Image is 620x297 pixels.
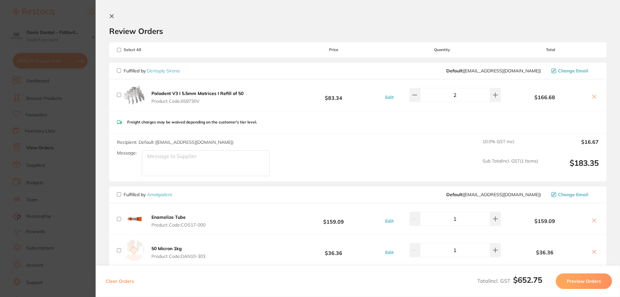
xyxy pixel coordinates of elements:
span: Product Code: COS17-000 [151,222,205,228]
p: Fulfilled by [124,68,180,73]
span: Change Email [558,68,588,73]
span: Recipient: Default ( [EMAIL_ADDRESS][DOMAIN_NAME] ) [117,139,233,145]
p: Fulfilled by [124,192,172,197]
span: Change Email [558,192,588,197]
label: Message: [117,150,137,156]
span: Sub Total Incl. GST ( 1 Items) [482,158,538,176]
button: Preview Orders [556,273,612,289]
span: info@amalgadent.com.au [446,192,541,197]
b: $652.75 [513,275,542,285]
span: Total [502,48,599,52]
b: $166.68 [502,94,587,100]
b: $159.09 [502,218,587,224]
span: Quantity [382,48,502,52]
button: Change Email [549,192,599,197]
h2: Review Orders [109,26,606,36]
b: $36.36 [285,244,382,256]
img: empty.jpg [124,240,144,260]
a: Amalgadent [147,192,172,197]
span: Price [285,48,382,52]
b: Default [446,192,462,197]
span: 10.0 % GST Incl. [482,139,538,153]
img: eXF4ZDNhNA [124,85,144,105]
output: $183.35 [543,158,599,176]
b: Enamelize Tube [151,214,186,220]
button: 50 Micron 1kg Product Code:DAN10-303 [150,246,207,259]
button: Clear Orders [104,273,136,289]
b: $83.34 [285,89,382,101]
img: azY4a2p1aA [124,208,144,229]
span: clientservices@dentsplysirona.com [446,68,541,73]
b: Default [446,68,462,74]
span: Select All [117,48,181,52]
b: 50 Micron 1kg [151,246,182,251]
button: Palodent V3 I 5.5mm Matrices I Refill of 50 Product Code:659730V [150,90,245,104]
a: Dentsply Sirona [147,68,180,74]
output: $16.67 [543,139,599,153]
span: Product Code: 659730V [151,99,243,104]
button: Change Email [549,68,599,74]
button: Enamelize Tube Product Code:COS17-000 [150,214,207,228]
b: $36.36 [502,249,587,255]
button: Edit [383,249,396,255]
button: Edit [383,94,396,100]
span: Product Code: DAN10-303 [151,254,205,259]
button: Edit [383,218,396,224]
p: Freight charges may be waived depending on the customer's tier level. [127,120,257,124]
b: $159.09 [285,213,382,225]
b: Palodent V3 I 5.5mm Matrices I Refill of 50 [151,90,243,96]
span: Total Incl. GST [477,278,542,284]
